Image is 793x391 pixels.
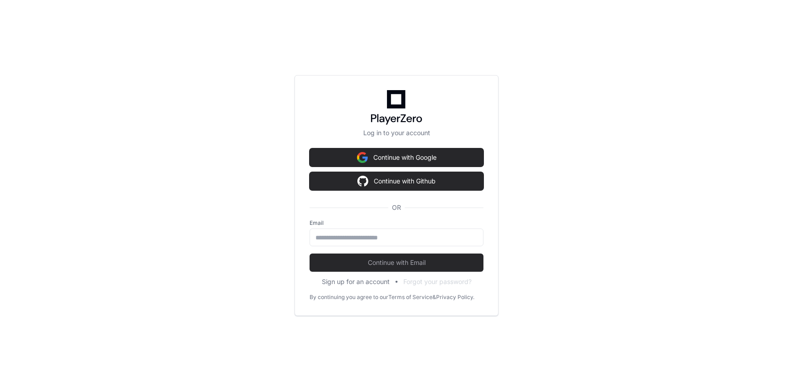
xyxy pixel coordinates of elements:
button: Continue with Google [310,148,483,167]
a: Terms of Service [388,294,432,301]
button: Continue with Email [310,254,483,272]
span: Continue with Email [310,258,483,267]
img: Sign in with google [357,148,368,167]
div: By continuing you agree to our [310,294,388,301]
a: Privacy Policy. [436,294,474,301]
button: Forgot your password? [403,277,472,286]
span: OR [388,203,405,212]
label: Email [310,219,483,227]
p: Log in to your account [310,128,483,137]
button: Sign up for an account [322,277,390,286]
img: Sign in with google [357,172,368,190]
div: & [432,294,436,301]
button: Continue with Github [310,172,483,190]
